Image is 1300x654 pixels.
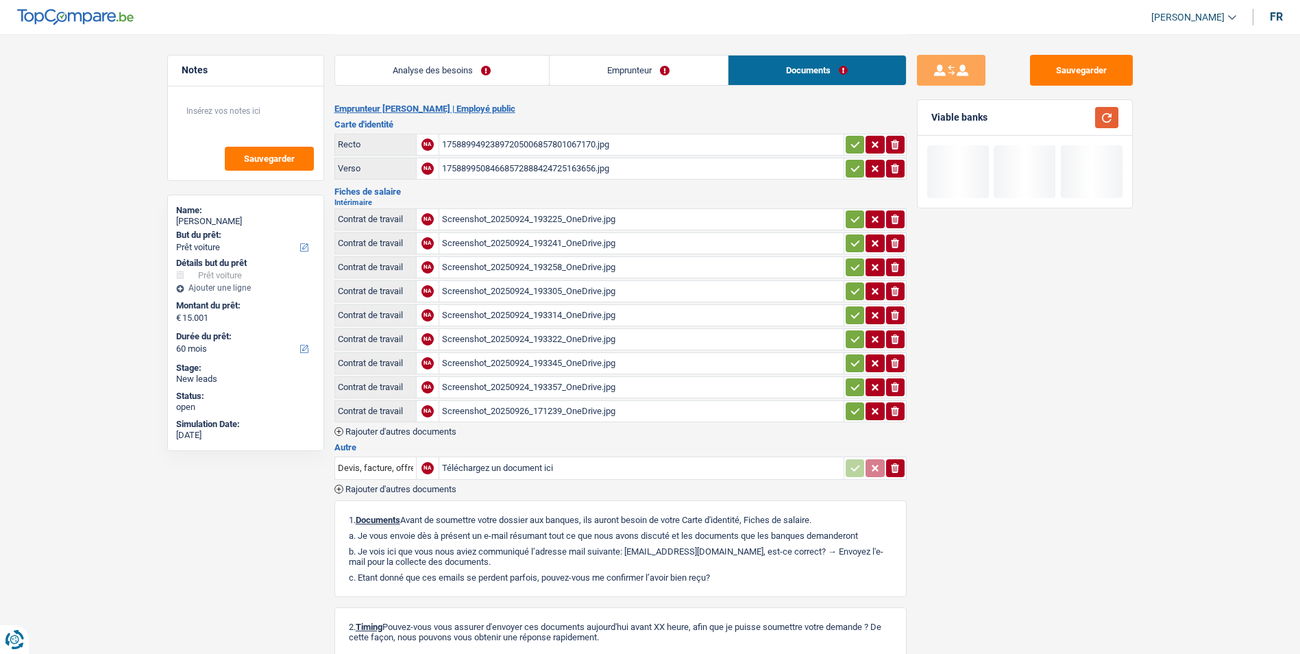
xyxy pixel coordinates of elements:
[338,310,413,320] div: Contrat de travail
[349,572,892,583] p: c. Etant donné que ces emails se perdent parfois, pouvez-vous me confirmer l’avoir bien reçu?
[421,357,434,370] div: NA
[421,138,434,151] div: NA
[345,485,456,494] span: Rajouter d'autres documents
[176,430,315,441] div: [DATE]
[442,134,841,155] div: 17588994923897205006857801067170.jpg
[728,56,906,85] a: Documents
[1140,6,1236,29] a: [PERSON_NAME]
[176,374,315,385] div: New leads
[550,56,728,85] a: Emprunteur
[17,9,134,25] img: TopCompare Logo
[421,213,434,226] div: NA
[334,485,456,494] button: Rajouter d'autres documents
[442,158,841,179] div: 17588995084668572888424725163656.jpg
[176,391,315,402] div: Status:
[1030,55,1133,86] button: Sauvegarder
[421,162,434,175] div: NA
[176,300,312,311] label: Montant du prêt:
[349,622,892,642] p: 2. Pouvez-vous vous assurer d'envoyer ces documents aujourd'hui avant XX heure, afin que je puiss...
[176,230,312,241] label: But du prêt:
[931,112,988,123] div: Viable banks
[442,305,841,326] div: Screenshot_20250924_193314_OneDrive.jpg
[176,331,312,342] label: Durée du prêt:
[356,622,382,632] span: Timing
[421,381,434,393] div: NA
[442,377,841,398] div: Screenshot_20250924_193357_OneDrive.jpg
[182,64,310,76] h5: Notes
[176,313,181,324] span: €
[442,209,841,230] div: Screenshot_20250924_193225_OneDrive.jpg
[334,443,907,452] h3: Autre
[338,286,413,296] div: Contrat de travail
[356,515,400,525] span: Documents
[349,515,892,525] p: 1. Avant de soumettre votre dossier aux banques, ils auront besoin de votre Carte d'identité, Fic...
[349,546,892,567] p: b. Je vois ici que vous nous aviez communiqué l’adresse mail suivante: [EMAIL_ADDRESS][DOMAIN_NA...
[421,309,434,322] div: NA
[338,139,413,149] div: Recto
[421,261,434,274] div: NA
[349,531,892,541] p: a. Je vous envoie dès à présent un e-mail résumant tout ce que nous avons discuté et les doc...
[338,238,413,248] div: Contrat de travail
[176,205,315,216] div: Name:
[334,187,907,196] h3: Fiches de salaire
[442,233,841,254] div: Screenshot_20250924_193241_OneDrive.jpg
[334,104,907,114] h2: Emprunteur [PERSON_NAME] | Employé public
[176,258,315,269] div: Détails but du prêt
[334,120,907,129] h3: Carte d'identité
[335,56,549,85] a: Analyse des besoins
[442,353,841,374] div: Screenshot_20250924_193345_OneDrive.jpg
[1151,12,1225,23] span: [PERSON_NAME]
[421,333,434,346] div: NA
[1270,10,1283,23] div: fr
[176,283,315,293] div: Ajouter une ligne
[338,334,413,344] div: Contrat de travail
[338,358,413,368] div: Contrat de travail
[176,419,315,430] div: Simulation Date:
[345,427,456,436] span: Rajouter d'autres documents
[338,406,413,416] div: Contrat de travail
[421,237,434,250] div: NA
[338,163,413,173] div: Verso
[176,363,315,374] div: Stage:
[176,402,315,413] div: open
[225,147,314,171] button: Sauvegarder
[421,462,434,474] div: NA
[338,214,413,224] div: Contrat de travail
[442,257,841,278] div: Screenshot_20250924_193258_OneDrive.jpg
[421,285,434,298] div: NA
[442,281,841,302] div: Screenshot_20250924_193305_OneDrive.jpg
[176,216,315,227] div: [PERSON_NAME]
[442,401,841,422] div: Screenshot_20250926_171239_OneDrive.jpg
[334,199,907,206] h2: Intérimaire
[338,262,413,272] div: Contrat de travail
[338,382,413,392] div: Contrat de travail
[244,154,295,163] span: Sauvegarder
[421,405,434,417] div: NA
[442,329,841,350] div: Screenshot_20250924_193322_OneDrive.jpg
[334,427,456,436] button: Rajouter d'autres documents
